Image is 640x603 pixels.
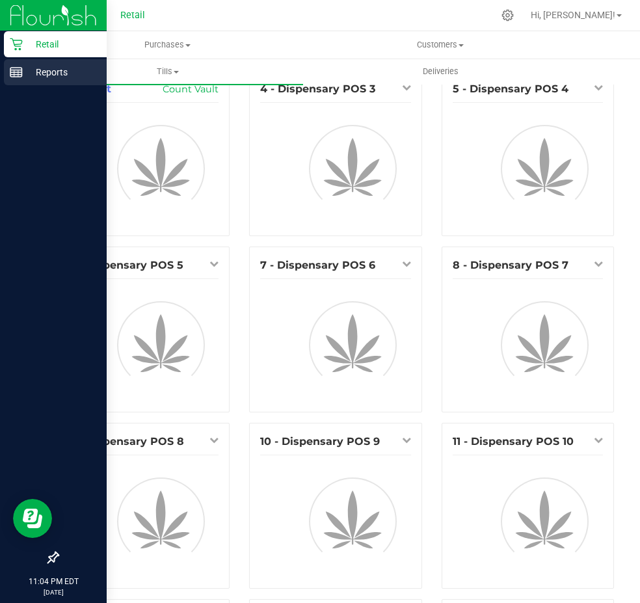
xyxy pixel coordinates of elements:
[13,499,52,538] iframe: Resource center
[23,64,101,80] p: Reports
[6,587,101,597] p: [DATE]
[260,83,375,95] span: 4 - Dispensary POS 3
[163,83,219,95] a: Count Vault
[453,435,574,448] span: 11 - Dispensary POS 10
[6,576,101,587] p: 11:04 PM EDT
[304,58,576,85] a: Deliveries
[31,31,304,59] a: Purchases
[260,435,380,448] span: 10 - Dispensary POS 9
[68,435,184,448] span: 9 - Dispensary POS 8
[10,66,23,79] inline-svg: Reports
[531,10,615,20] span: Hi, [PERSON_NAME]!
[120,10,145,21] span: Retail
[23,36,101,52] p: Retail
[453,259,568,271] span: 8 - Dispensary POS 7
[500,9,516,21] div: Manage settings
[68,259,183,271] span: 6 - Dispensary POS 5
[260,259,375,271] span: 7 - Dispensary POS 6
[31,39,304,51] span: Purchases
[405,66,476,77] span: Deliveries
[31,58,304,85] a: Tills
[304,31,576,59] a: Customers
[304,39,576,51] span: Customers
[453,83,568,95] span: 5 - Dispensary POS 4
[32,66,303,77] span: Tills
[10,38,23,51] inline-svg: Retail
